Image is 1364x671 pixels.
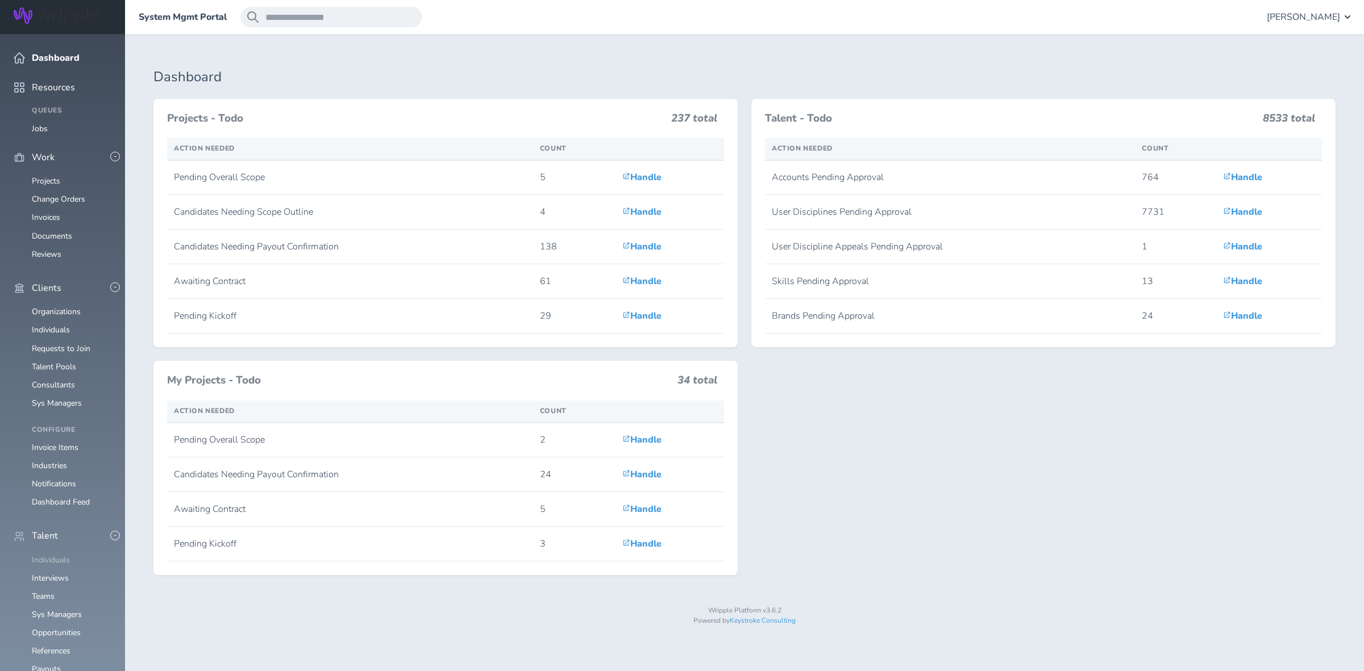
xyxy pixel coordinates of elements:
a: Handle [622,503,662,515]
a: Interviews [32,573,69,584]
span: Work [32,152,55,162]
a: Handle [1223,171,1262,184]
td: User Discipline Appeals Pending Approval [765,230,1135,264]
a: Industries [32,460,67,471]
a: Handle [1223,240,1262,253]
td: 7731 [1135,195,1216,230]
span: Talent [32,531,58,541]
span: Action Needed [772,144,833,153]
a: Teams [32,591,55,602]
a: Handle [1223,310,1262,322]
a: Invoices [32,212,60,223]
td: 2 [533,423,616,457]
a: Invoice Items [32,442,78,453]
a: Handle [622,275,662,287]
td: Candidates Needing Scope Outline [167,195,533,230]
td: Awaiting Contract [167,492,533,527]
h3: Projects - Todo [167,112,664,125]
span: Action Needed [174,406,235,415]
a: Individuals [32,324,70,335]
button: [PERSON_NAME] [1267,7,1350,27]
a: Consultants [32,380,75,390]
p: Powered by [153,617,1336,625]
a: Change Orders [32,194,85,205]
td: 29 [533,299,616,334]
h1: Dashboard [153,69,1336,85]
td: 138 [533,230,616,264]
td: 3 [533,527,616,561]
td: Candidates Needing Payout Confirmation [167,457,533,492]
a: Handle [1223,206,1262,218]
a: Sys Managers [32,609,82,620]
td: 61 [533,264,616,299]
a: System Mgmt Portal [139,12,227,22]
span: Count [540,406,567,415]
td: Pending Overall Scope [167,423,533,457]
h4: Queues [32,107,111,115]
td: 24 [1135,299,1216,334]
td: 24 [533,457,616,492]
a: Handle [622,206,662,218]
td: 764 [1135,160,1216,195]
span: Dashboard [32,53,80,63]
td: 4 [533,195,616,230]
a: Handle [622,310,662,322]
a: Requests to Join [32,343,90,354]
a: Organizations [32,306,81,317]
td: Awaiting Contract [167,264,533,299]
a: References [32,645,70,656]
a: Sys Managers [32,398,82,409]
a: Opportunities [32,627,81,638]
a: Handle [622,468,662,481]
p: Wripple Platform v3.6.2 [153,607,1336,615]
a: Jobs [32,123,48,134]
span: Action Needed [174,144,235,153]
a: Projects [32,176,60,186]
span: Count [540,144,567,153]
td: 5 [533,160,616,195]
a: Documents [32,231,72,241]
a: Notifications [32,478,76,489]
a: Handle [622,171,662,184]
h3: 237 total [671,112,717,130]
a: Handle [622,240,662,253]
td: Skills Pending Approval [765,264,1135,299]
img: Wripple [14,7,99,24]
a: Talent Pools [32,361,76,372]
a: Handle [622,434,662,446]
td: Pending Kickoff [167,299,533,334]
span: Count [1142,144,1168,153]
td: 1 [1135,230,1216,264]
td: 13 [1135,264,1216,299]
h3: 34 total [677,374,717,391]
a: Handle [622,537,662,550]
h4: Configure [32,426,111,434]
td: Candidates Needing Payout Confirmation [167,230,533,264]
button: - [110,531,120,540]
td: User Disciplines Pending Approval [765,195,1135,230]
a: Handle [1223,275,1262,287]
a: Keystroke Consulting [730,616,796,625]
button: - [110,282,120,292]
h3: Talent - Todo [765,112,1256,125]
a: Reviews [32,249,61,260]
h3: My Projects - Todo [167,374,671,387]
h3: 8533 total [1263,112,1315,130]
span: [PERSON_NAME] [1267,12,1340,22]
a: Dashboard Feed [32,497,90,507]
span: Resources [32,82,75,93]
td: Pending Overall Scope [167,160,533,195]
td: Brands Pending Approval [765,299,1135,334]
td: Accounts Pending Approval [765,160,1135,195]
td: Pending Kickoff [167,527,533,561]
span: Clients [32,283,61,293]
button: - [110,152,120,161]
a: Individuals [32,555,70,565]
td: 5 [533,492,616,527]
